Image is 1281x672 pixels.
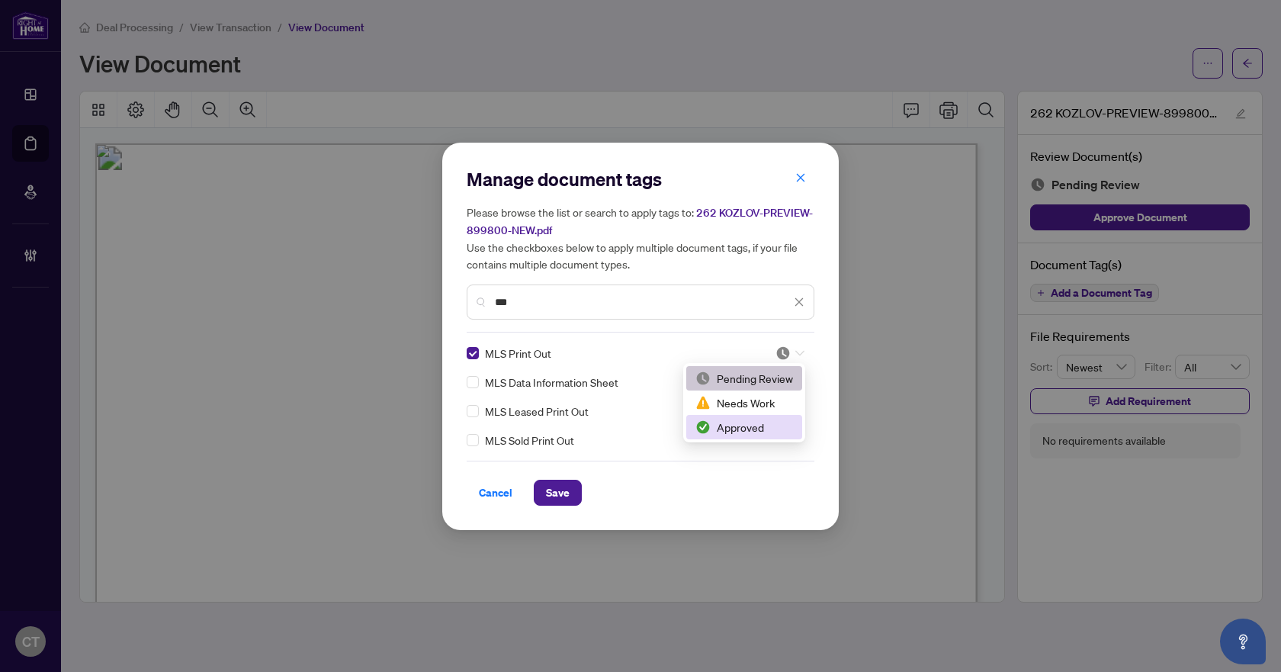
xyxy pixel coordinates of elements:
span: Cancel [479,481,512,505]
span: close [794,297,804,307]
span: close [795,172,806,183]
span: Pending Review [775,346,804,361]
span: MLS Leased Print Out [485,403,589,420]
img: status [695,395,711,410]
button: Cancel [467,480,525,506]
div: Needs Work [695,394,793,411]
img: status [695,371,711,386]
span: 262 KOZLOV-PREVIEW-899800-NEW.pdf [467,206,813,237]
span: MLS Sold Print Out [485,432,574,449]
button: Save [534,480,582,506]
img: status [695,420,711,435]
button: Open asap [1220,619,1266,664]
span: MLS Data Information Sheet [485,374,618,391]
img: status [775,346,791,361]
span: MLS Print Out [485,345,551,362]
span: Save [546,481,570,505]
div: Approved [686,415,802,439]
h5: Please browse the list or search to apply tags to: Use the checkboxes below to apply multiple doc... [467,204,814,272]
div: Pending Review [686,366,802,391]
h2: Manage document tags [467,167,814,191]
div: Pending Review [695,370,793,387]
div: Approved [695,419,793,436]
div: Needs Work [686,391,802,415]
